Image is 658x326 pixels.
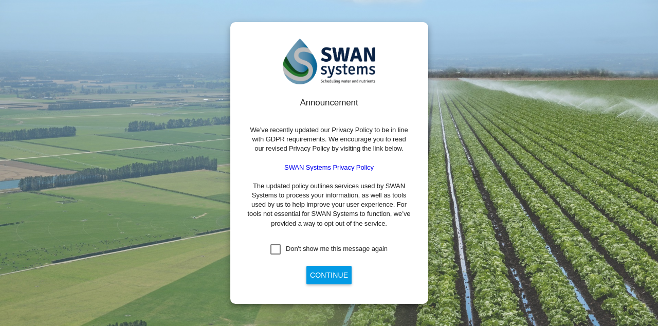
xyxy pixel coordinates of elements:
[283,39,375,84] img: SWAN-Landscape-Logo-Colour.png
[270,244,388,255] md-checkbox: Don't show me this message again
[284,164,374,171] a: SWAN Systems Privacy Policy
[248,182,411,227] span: The updated policy outlines services used by SWAN Systems to process your information, as well as...
[306,266,352,284] button: Continue
[286,244,388,253] div: Don't show me this message again
[250,126,408,152] span: We’ve recently updated our Privacy Policy to be in line with GDPR requirements. We encourage you ...
[247,97,412,109] div: Announcement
